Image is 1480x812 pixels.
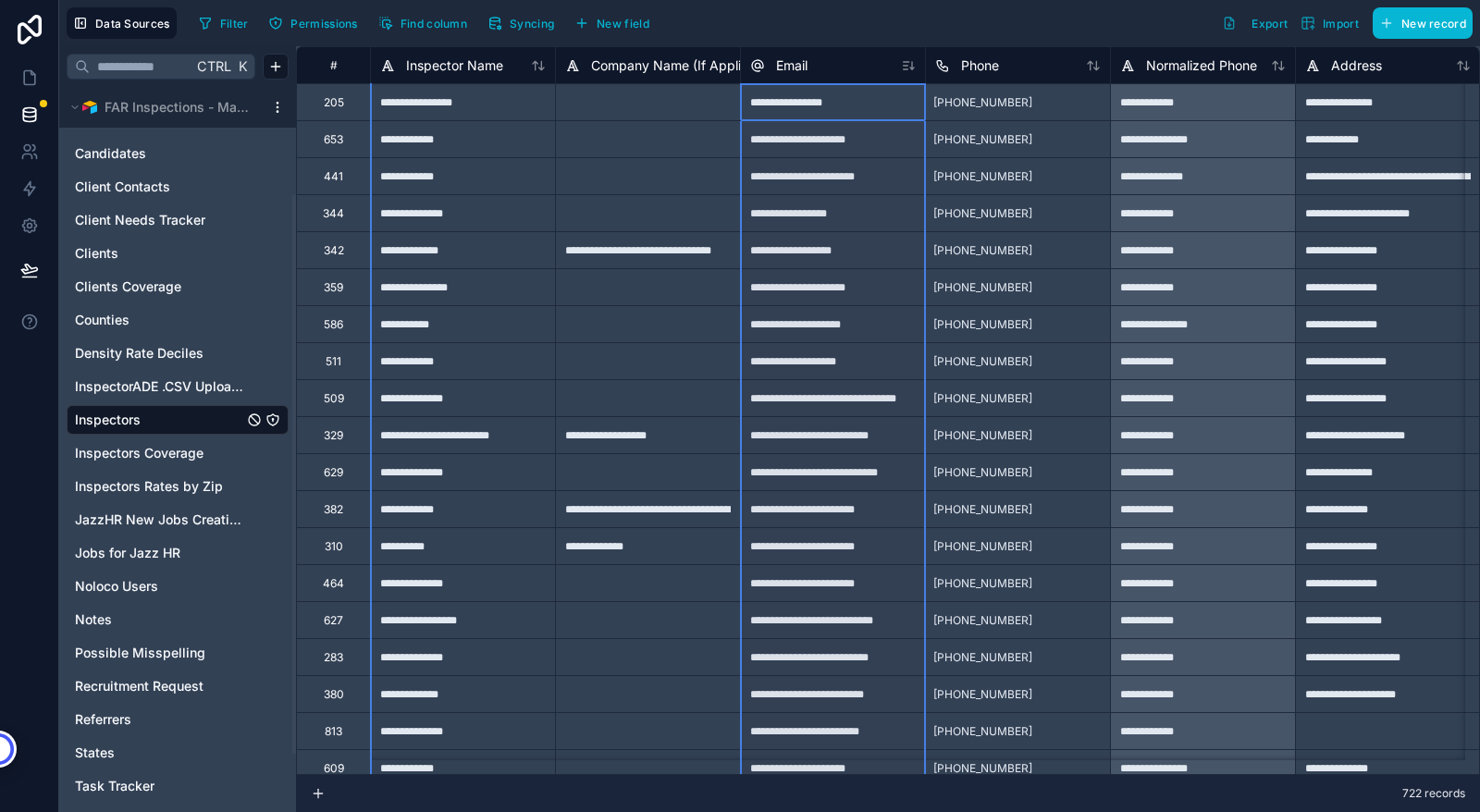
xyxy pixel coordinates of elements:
div: 653 [324,132,343,147]
div: Inspectors Coverage [67,438,289,468]
div: 586 [324,317,343,332]
a: Possible Misspelling [75,644,243,662]
div: Client Contacts [67,172,289,202]
span: Counties [75,311,129,329]
span: Candidates [75,144,146,163]
span: Inspector Name [406,56,503,75]
img: Airtable Logo [82,100,97,115]
span: [PHONE_NUMBER] [933,465,1032,480]
span: FAR Inspections - Master Base [105,98,254,117]
div: 380 [324,687,344,702]
div: Notes [67,605,289,634]
div: JazzHR New Jobs Creation Log [67,505,289,535]
a: Counties [75,311,243,329]
span: Inspectors [75,411,141,429]
div: Task Tracker [67,771,289,801]
a: Notes [75,610,243,629]
div: 344 [323,206,344,221]
button: Export [1215,7,1294,39]
span: Task Tracker [75,777,154,795]
span: [PHONE_NUMBER] [933,132,1032,147]
div: # [311,58,356,72]
span: Syncing [510,17,554,31]
div: Candidates [67,139,289,168]
span: Data Sources [95,17,170,31]
span: [PHONE_NUMBER] [933,687,1032,702]
span: [PHONE_NUMBER] [933,539,1032,554]
div: 283 [324,650,343,665]
a: InspectorADE .CSV Uploads [75,377,243,396]
span: States [75,744,115,762]
a: Jobs for Jazz HR [75,544,243,562]
span: [PHONE_NUMBER] [933,650,1032,665]
a: Syncing [481,9,568,37]
span: Possible Misspelling [75,644,205,662]
span: [PHONE_NUMBER] [933,354,1032,369]
a: Density Rate Deciles [75,344,243,363]
div: Clients [67,239,289,268]
span: [PHONE_NUMBER] [933,502,1032,517]
span: [PHONE_NUMBER] [933,243,1032,258]
span: Client Contacts [75,178,170,196]
div: 509 [324,391,344,406]
div: 342 [324,243,344,258]
span: 722 records [1402,786,1465,801]
div: 329 [324,428,343,443]
span: [PHONE_NUMBER] [933,317,1032,332]
div: Possible Misspelling [67,638,289,668]
div: Jobs for Jazz HR [67,538,289,568]
div: 629 [324,465,343,480]
span: Jobs for Jazz HR [75,544,180,562]
div: 382 [324,502,343,517]
button: Filter [191,9,255,37]
span: Import [1323,17,1359,31]
span: [PHONE_NUMBER] [933,428,1032,443]
a: Noloco Users [75,577,243,596]
span: [PHONE_NUMBER] [933,576,1032,591]
span: New field [597,17,649,31]
div: InspectorADE .CSV Uploads [67,372,289,401]
span: [PHONE_NUMBER] [933,391,1032,406]
div: 205 [324,95,344,110]
div: 813 [325,724,342,739]
a: Client Needs Tracker [75,211,243,229]
div: Density Rate Deciles [67,338,289,368]
a: Clients Coverage [75,277,243,296]
span: Referrers [75,710,131,729]
span: New record [1401,17,1466,31]
span: Client Needs Tracker [75,211,205,229]
span: Recruitment Request [75,677,203,695]
span: Noloco Users [75,577,158,596]
a: JazzHR New Jobs Creation Log [75,511,243,529]
div: Inspectors [67,405,289,435]
span: [PHONE_NUMBER] [933,169,1032,184]
button: Airtable LogoFAR Inspections - Master Base [67,94,263,120]
button: Find column [372,9,474,37]
div: Counties [67,305,289,335]
span: Clients [75,244,118,263]
button: Import [1294,7,1365,39]
div: 609 [324,761,344,776]
button: Permissions [262,9,364,37]
span: [PHONE_NUMBER] [933,280,1032,295]
a: Clients [75,244,243,263]
span: Permissions [290,17,357,31]
button: Data Sources [67,7,177,39]
a: Referrers [75,710,243,729]
div: 464 [323,576,344,591]
span: Find column [401,17,467,31]
span: Inspectors Coverage [75,444,203,462]
a: New record [1365,7,1473,39]
span: Filter [220,17,249,31]
div: Referrers [67,705,289,734]
div: Clients Coverage [67,272,289,301]
a: Task Tracker [75,777,243,795]
span: Density Rate Deciles [75,344,203,363]
button: New field [568,9,656,37]
span: Company Name (If Applicable) [591,56,779,75]
span: Notes [75,610,112,629]
a: States [75,744,243,762]
a: Candidates [75,144,243,163]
